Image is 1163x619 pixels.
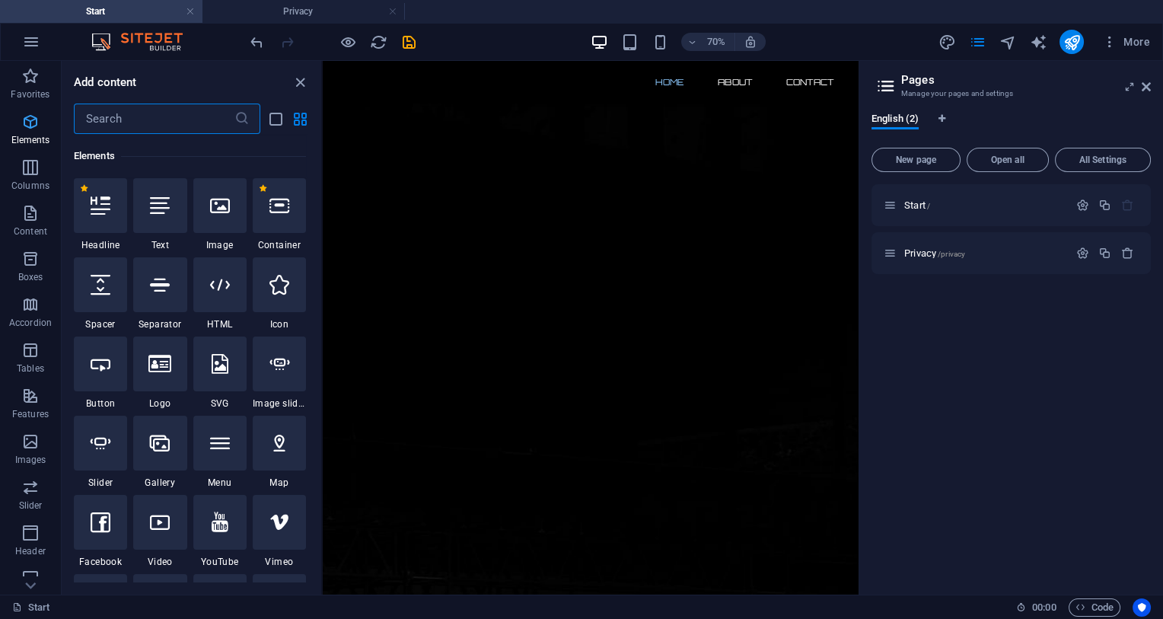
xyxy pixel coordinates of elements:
[968,33,986,51] button: pages
[193,178,247,251] div: Image
[253,239,306,251] span: Container
[74,239,127,251] span: Headline
[1059,30,1084,54] button: publish
[1075,598,1114,617] span: Code
[1076,199,1089,212] div: Settings
[1096,30,1156,54] button: More
[871,113,1151,142] div: Language Tabs
[938,33,956,51] button: design
[74,318,127,330] span: Spacer
[74,477,127,489] span: Slider
[999,34,1016,51] i: Navigator
[74,337,127,410] div: Button
[253,337,306,410] div: Image slider
[253,416,306,489] div: Map
[253,477,306,489] span: Map
[1076,247,1089,260] div: Settings
[999,33,1017,51] button: navigator
[17,362,44,375] p: Tables
[266,110,285,128] button: list-view
[370,34,387,51] i: Reload page
[1029,33,1047,51] button: text_generator
[973,155,1042,164] span: Open all
[133,257,186,330] div: Separator
[74,104,234,134] input: Search
[1032,598,1056,617] span: 00 00
[74,257,127,330] div: Spacer
[927,202,930,210] span: /
[193,397,247,410] span: SVG
[74,556,127,568] span: Facebook
[193,337,247,410] div: SVG
[12,598,50,617] a: Click to cancel selection. Double-click to open Pages
[74,416,127,489] div: Slider
[133,477,186,489] span: Gallery
[253,495,306,568] div: Vimeo
[253,257,306,330] div: Icon
[871,148,961,172] button: New page
[193,318,247,330] span: HTML
[15,545,46,557] p: Header
[967,148,1049,172] button: Open all
[133,337,186,410] div: Logo
[968,34,986,51] i: Pages (Ctrl+Alt+S)
[901,87,1120,101] h3: Manage your pages and settings
[11,180,49,192] p: Columns
[1063,34,1080,51] i: Publish
[193,416,247,489] div: Menu
[74,147,306,165] h6: Elements
[193,257,247,330] div: HTML
[11,134,50,146] p: Elements
[9,317,52,329] p: Accordion
[744,35,757,49] i: On resize automatically adjust zoom level to fit chosen device.
[938,34,955,51] i: Design (Ctrl+Alt+Y)
[11,88,49,101] p: Favorites
[1055,148,1151,172] button: All Settings
[15,454,46,466] p: Images
[1098,247,1111,260] div: Duplicate
[291,73,309,91] button: close panel
[80,184,88,193] span: Remove from favorites
[193,495,247,568] div: YouTube
[1069,598,1120,617] button: Code
[12,408,49,420] p: Features
[900,200,1069,210] div: Start/
[1029,34,1047,51] i: AI Writer
[133,495,186,568] div: Video
[900,248,1069,258] div: Privacy/privacy
[871,110,919,131] span: English (2)
[1133,598,1151,617] button: Usercentrics
[878,155,954,164] span: New page
[202,3,405,20] h4: Privacy
[904,199,930,211] span: Click to open page
[133,556,186,568] span: Video
[400,33,418,51] button: save
[901,73,1151,87] h2: Pages
[1121,247,1134,260] div: Remove
[253,178,306,251] div: Container
[193,239,247,251] span: Image
[18,271,43,283] p: Boxes
[1098,199,1111,212] div: Duplicate
[681,33,735,51] button: 70%
[88,33,202,51] img: Editor Logo
[1102,34,1150,49] span: More
[369,33,387,51] button: reload
[133,178,186,251] div: Text
[14,225,47,238] p: Content
[193,477,247,489] span: Menu
[133,318,186,330] span: Separator
[400,34,418,51] i: Save (Ctrl+S)
[253,318,306,330] span: Icon
[248,34,266,51] i: Undo: Change pages (Ctrl+Z)
[19,499,43,512] p: Slider
[247,33,266,51] button: undo
[74,178,127,251] div: Headline
[704,33,728,51] h6: 70%
[193,556,247,568] span: YouTube
[74,73,137,91] h6: Add content
[253,556,306,568] span: Vimeo
[938,250,965,258] span: /privacy
[253,397,306,410] span: Image slider
[133,397,186,410] span: Logo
